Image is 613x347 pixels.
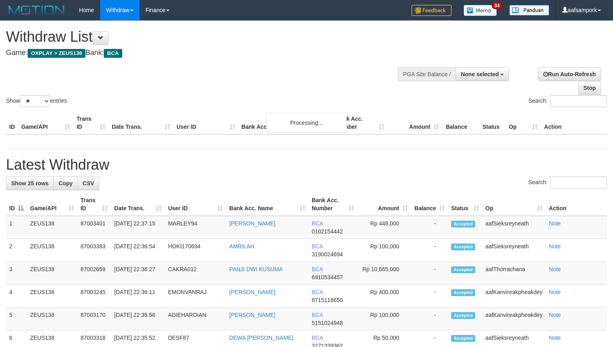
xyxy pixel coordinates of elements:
[357,193,411,216] th: Amount: activate to sort column ascending
[482,216,546,239] td: aafSieksreyneath
[6,216,27,239] td: 1
[165,216,226,239] td: MARLEY94
[550,95,607,107] input: Search:
[482,262,546,285] td: aafThorrachana
[456,67,509,81] button: None selected
[357,308,411,331] td: Rp 100,000
[226,193,309,216] th: Bank Acc. Name: activate to sort column ascending
[549,266,561,272] a: Note
[109,112,173,134] th: Date Trans.
[309,193,357,216] th: Bank Acc. Number: activate to sort column ascending
[6,262,27,285] td: 3
[461,71,499,77] span: None selected
[312,228,343,235] span: Copy 0102154442 to clipboard
[6,4,67,16] img: MOTION_logo.png
[58,180,73,187] span: Copy
[538,67,601,81] a: Run Auto-Refresh
[77,216,111,239] td: 87003401
[312,335,323,341] span: BCA
[27,239,77,262] td: ZEUS138
[229,243,254,250] a: AMRILAH
[77,308,111,331] td: 87003170
[411,216,448,239] td: -
[549,289,561,295] a: Note
[411,193,448,216] th: Balance: activate to sort column ascending
[506,112,541,134] th: Op
[451,335,475,342] span: Accepted
[165,285,226,308] td: EMONVANRAJ
[312,312,323,318] span: BCA
[451,221,475,227] span: Accepted
[111,239,165,262] td: [DATE] 22:36:54
[165,308,226,331] td: ADIEHARDIAN
[27,193,77,216] th: Game/API: activate to sort column ascending
[20,95,50,107] select: Showentries
[6,112,18,134] th: ID
[333,112,387,134] th: Bank Acc. Number
[357,262,411,285] td: Rp 10,665,000
[27,262,77,285] td: ZEUS138
[77,193,111,216] th: Trans ID: activate to sort column ascending
[27,285,77,308] td: ZEUS138
[549,312,561,318] a: Note
[398,67,456,81] div: PGA Site Balance /
[6,49,401,57] h4: Game: Bank:
[578,81,601,95] a: Stop
[6,285,27,308] td: 4
[238,112,333,134] th: Bank Acc. Name
[442,112,479,134] th: Balance
[549,243,561,250] a: Note
[6,29,401,45] h1: Withdraw List
[312,243,323,250] span: BCA
[411,262,448,285] td: -
[448,193,482,216] th: Status: activate to sort column ascending
[451,312,475,319] span: Accepted
[541,112,607,134] th: Action
[312,220,323,227] span: BCA
[6,308,27,331] td: 5
[451,266,475,273] span: Accepted
[549,335,561,341] a: Note
[464,5,497,16] img: Button%20Memo.svg
[546,193,607,216] th: Action
[111,308,165,331] td: [DATE] 22:35:56
[492,2,502,9] span: 34
[411,285,448,308] td: -
[312,320,343,326] span: Copy 5151024948 to clipboard
[27,216,77,239] td: ZEUS138
[104,49,122,58] span: BCA
[111,262,165,285] td: [DATE] 22:36:27
[6,157,607,173] h1: Latest Withdraw
[28,49,85,58] span: OXPLAY > ZEUS138
[229,289,275,295] a: [PERSON_NAME]
[77,239,111,262] td: 87003383
[357,285,411,308] td: Rp 400,000
[165,262,226,285] td: CAKRA012
[451,289,475,296] span: Accepted
[83,180,94,187] span: CSV
[18,112,73,134] th: Game/API
[528,177,607,189] label: Search:
[53,177,78,190] a: Copy
[509,5,549,16] img: panduan.png
[77,177,99,190] a: CSV
[312,266,323,272] span: BCA
[11,180,48,187] span: Show 25 rows
[229,335,293,341] a: DEWA [PERSON_NAME]
[312,274,343,280] span: Copy 6910534457 to clipboard
[77,285,111,308] td: 87003245
[6,193,27,216] th: ID: activate to sort column descending
[173,112,238,134] th: User ID
[229,220,275,227] a: [PERSON_NAME]
[165,193,226,216] th: User ID: activate to sort column ascending
[111,193,165,216] th: Date Trans.: activate to sort column ascending
[482,285,546,308] td: aafKanvireakpheakdey
[411,239,448,262] td: -
[482,308,546,331] td: aafKanvireakpheakdey
[411,308,448,331] td: -
[229,266,283,272] a: PANJI DWI KUSUMA
[357,216,411,239] td: Rp 448,000
[451,244,475,250] span: Accepted
[312,297,343,303] span: Copy 8715118650 to clipboard
[266,113,347,133] div: Processing...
